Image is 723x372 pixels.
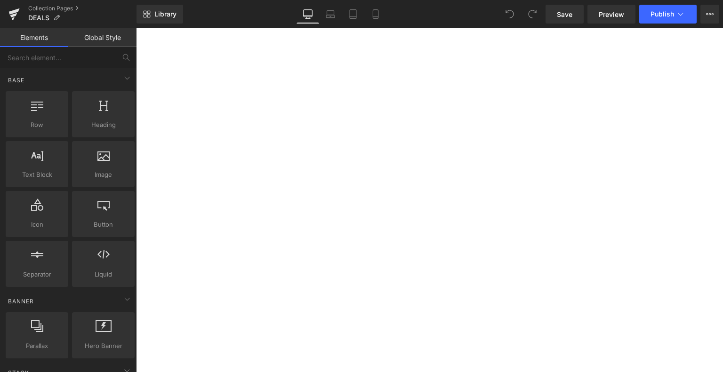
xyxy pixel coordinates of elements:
[8,120,65,130] span: Row
[639,5,697,24] button: Publish
[28,5,137,12] a: Collection Pages
[700,5,719,24] button: More
[68,28,137,47] a: Global Style
[75,120,132,130] span: Heading
[342,5,364,24] a: Tablet
[75,269,132,279] span: Liquid
[8,269,65,279] span: Separator
[7,297,35,306] span: Banner
[75,341,132,351] span: Hero Banner
[75,170,132,180] span: Image
[297,5,319,24] a: Desktop
[8,341,65,351] span: Parallax
[28,14,49,22] span: DEALS
[557,9,572,19] span: Save
[8,220,65,230] span: Icon
[651,10,674,18] span: Publish
[154,10,177,18] span: Library
[7,76,25,85] span: Base
[319,5,342,24] a: Laptop
[523,5,542,24] button: Redo
[8,170,65,180] span: Text Block
[500,5,519,24] button: Undo
[599,9,624,19] span: Preview
[75,220,132,230] span: Button
[137,5,183,24] a: New Library
[587,5,635,24] a: Preview
[364,5,387,24] a: Mobile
